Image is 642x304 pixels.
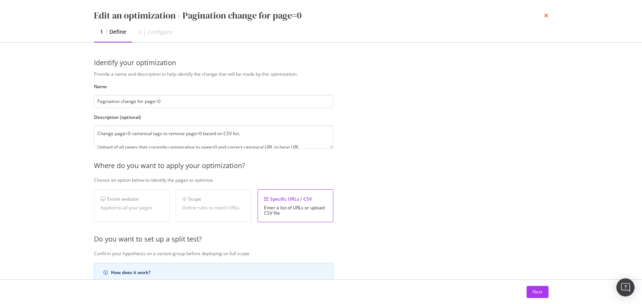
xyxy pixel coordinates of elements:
div: Define rules to match URLs [182,205,245,210]
div: 1 [100,28,103,36]
div: Where do you want to apply your optimization? [94,161,586,171]
div: Open Intercom Messenger [616,278,634,296]
div: Provide a name and description to help identify the change that will be made by this optimization. [94,71,586,77]
div: Applied to all your pages [100,205,163,210]
div: Define [109,28,126,36]
button: Next [526,286,548,298]
div: Entire website [100,196,163,202]
div: Choose an option below to identify the pages to optimize. [94,177,586,183]
div: Edit an optimization - Pagination change for page=0 [94,9,301,22]
div: Confirm your hypothesis on a variant group before deploying on full scope [94,250,586,257]
label: Description (optional) [94,114,333,120]
div: Configure [148,28,172,36]
div: Next [533,288,542,295]
div: Specific URLs / CSV [264,196,327,202]
textarea: Change page=0 canonical tags to remove page=0 based on CSV list. Upload of all pages that current... [94,125,333,149]
div: Identify your optimization [94,58,548,68]
label: Name [94,83,333,90]
div: Scope [182,196,245,202]
div: times [544,9,548,22]
div: 2 [138,28,141,36]
div: Enter a list of URLs or upload CSV file [264,205,327,216]
div: Do you want to set up a split test? [94,234,586,244]
input: Enter an optimization name to easily find it back [94,95,333,108]
div: How does it work? [111,269,324,276]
